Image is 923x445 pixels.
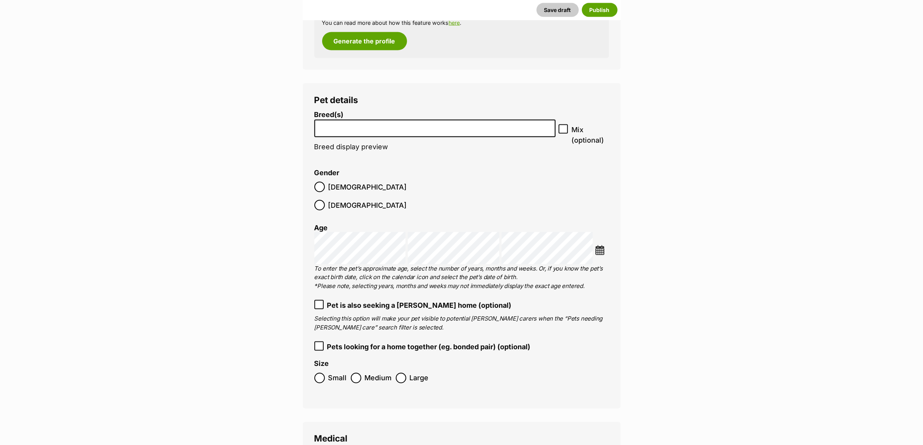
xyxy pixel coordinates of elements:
span: Small [328,373,347,383]
p: To enter the pet’s approximate age, select the number of years, months and weeks. Or, if you know... [314,264,609,291]
p: You can read more about how this feature works . [322,19,601,27]
label: Gender [314,169,340,177]
span: Pet details [314,95,359,105]
label: Age [314,224,328,232]
span: Large [410,373,429,383]
button: Generate the profile [322,32,407,50]
span: Medium [365,373,392,383]
label: Size [314,360,329,368]
a: here [449,19,460,26]
label: Breed(s) [314,111,556,119]
li: Breed display preview [314,111,556,159]
span: [DEMOGRAPHIC_DATA] [328,200,407,210]
span: Mix (optional) [571,124,609,145]
span: Pet is also seeking a [PERSON_NAME] home (optional) [327,300,512,310]
span: [DEMOGRAPHIC_DATA] [328,182,407,192]
span: Pets looking for a home together (eg. bonded pair) (optional) [327,342,531,352]
span: Medical [314,433,348,444]
button: Publish [582,3,618,17]
p: Selecting this option will make your pet visible to potential [PERSON_NAME] carers when the “Pets... [314,314,609,332]
button: Save draft [537,3,579,17]
img: ... [595,245,605,255]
